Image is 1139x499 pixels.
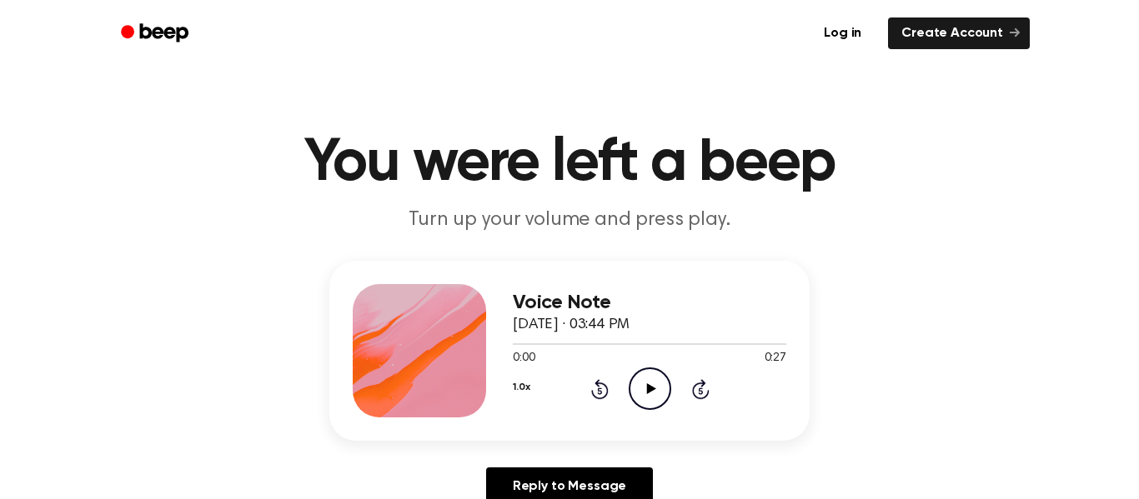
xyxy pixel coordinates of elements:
span: 0:27 [765,350,786,367]
span: [DATE] · 03:44 PM [513,317,630,332]
button: 1.0x [513,373,529,402]
a: Beep [109,17,203,50]
p: Turn up your volume and press play. [249,207,890,234]
a: Create Account [888,17,1030,49]
span: 0:00 [513,350,534,367]
h3: Voice Note [513,292,786,314]
a: Log in [807,14,878,52]
h1: You were left a beep [143,133,996,193]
